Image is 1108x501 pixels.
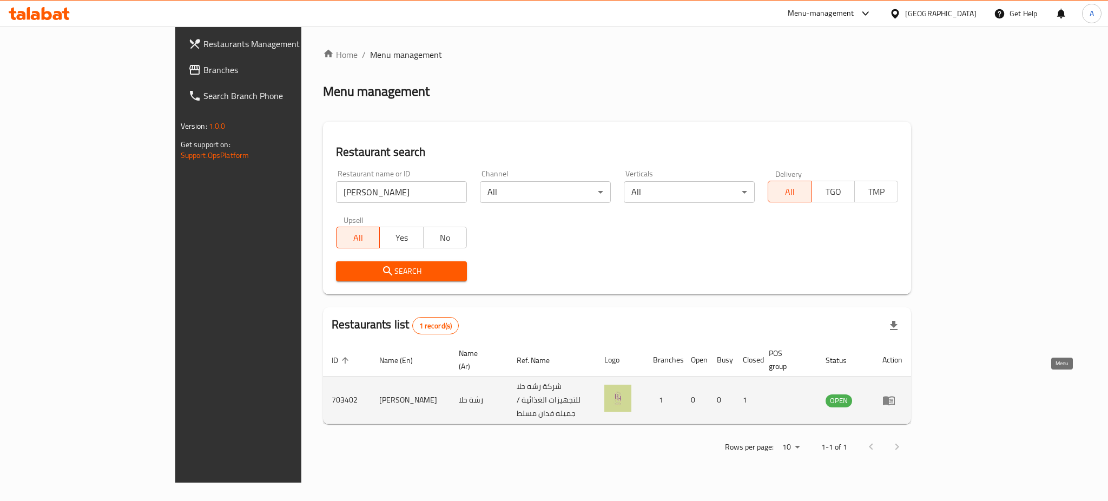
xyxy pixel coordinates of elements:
[323,48,911,61] nav: breadcrumb
[332,354,352,367] span: ID
[773,184,807,200] span: All
[379,354,427,367] span: Name (En)
[412,317,459,334] div: Total records count
[341,230,375,246] span: All
[371,377,450,424] td: [PERSON_NAME]
[379,227,423,248] button: Yes
[769,347,804,373] span: POS group
[508,377,596,424] td: شركة رشه حلا للتجهيزات الغذائية / جميله فدان مسلط
[345,265,458,278] span: Search
[734,377,760,424] td: 1
[905,8,977,19] div: [GEOGRAPHIC_DATA]
[180,83,360,109] a: Search Branch Phone
[480,181,611,203] div: All
[859,184,894,200] span: TMP
[725,440,774,454] p: Rows per page:
[826,354,861,367] span: Status
[323,83,430,100] h2: Menu management
[821,440,847,454] p: 1-1 of 1
[778,439,804,456] div: Rows per page:
[332,317,459,334] h2: Restaurants list
[209,119,226,133] span: 1.0.0
[517,354,564,367] span: Ref. Name
[203,63,352,76] span: Branches
[811,181,855,202] button: TGO
[682,344,708,377] th: Open
[203,37,352,50] span: Restaurants Management
[644,377,682,424] td: 1
[854,181,898,202] button: TMP
[708,344,734,377] th: Busy
[336,144,898,160] h2: Restaurant search
[181,148,249,162] a: Support.OpsPlatform
[181,119,207,133] span: Version:
[768,181,812,202] button: All
[180,31,360,57] a: Restaurants Management
[203,89,352,102] span: Search Branch Phone
[323,344,911,424] table: enhanced table
[428,230,463,246] span: No
[788,7,854,20] div: Menu-management
[362,48,366,61] li: /
[682,377,708,424] td: 0
[180,57,360,83] a: Branches
[459,347,495,373] span: Name (Ar)
[336,181,467,203] input: Search for restaurant name or ID..
[816,184,850,200] span: TGO
[775,170,802,177] label: Delivery
[344,216,364,223] label: Upsell
[336,261,467,281] button: Search
[881,313,907,339] div: Export file
[624,181,755,203] div: All
[708,377,734,424] td: 0
[734,344,760,377] th: Closed
[596,344,644,377] th: Logo
[370,48,442,61] span: Menu management
[384,230,419,246] span: Yes
[604,385,631,412] img: Rashet Hala
[1090,8,1094,19] span: A
[826,394,852,407] span: OPEN
[181,137,230,151] span: Get support on:
[336,227,380,248] button: All
[644,344,682,377] th: Branches
[450,377,508,424] td: رشة حلا
[874,344,911,377] th: Action
[423,227,467,248] button: No
[413,321,459,331] span: 1 record(s)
